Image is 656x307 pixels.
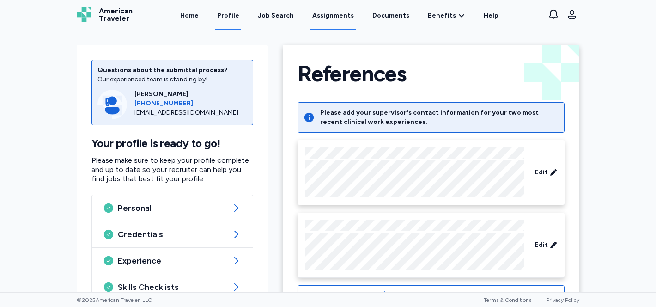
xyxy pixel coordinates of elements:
div: Edit [298,213,565,278]
button: Add Additional Reference [298,285,565,305]
div: Our experienced team is standing by! [97,75,247,84]
h1: References [298,60,406,87]
span: Experience [118,255,227,266]
a: Benefits [428,11,465,20]
span: Credentials [118,229,227,240]
span: Skills Checklists [118,282,227,293]
div: [PERSON_NAME] [134,90,247,99]
h1: Your profile is ready to go! [91,136,253,150]
div: Job Search [258,11,294,20]
span: Add Additional Reference [392,289,483,301]
a: [PHONE_NUMBER] [134,99,247,108]
span: © 2025 American Traveler, LLC [77,296,152,304]
div: [EMAIL_ADDRESS][DOMAIN_NAME] [134,108,247,117]
span: Benefits [428,11,456,20]
div: Edit [298,140,565,205]
p: Please make sure to keep your profile complete and up to date so your recruiter can help you find... [91,156,253,184]
span: Edit [535,240,548,250]
a: Assignments [310,1,356,30]
img: Logo [77,7,91,22]
div: Questions about the submittal process? [97,66,247,75]
img: Consultant [97,90,127,119]
span: Personal [118,203,227,214]
a: Profile [215,1,241,30]
div: Please add your supervisor's contact information for your two most recent clinical work experiences. [320,108,559,127]
a: Terms & Conditions [484,297,531,303]
a: Privacy Policy [546,297,579,303]
span: Edit [535,168,548,177]
span: American Traveler [99,7,133,22]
